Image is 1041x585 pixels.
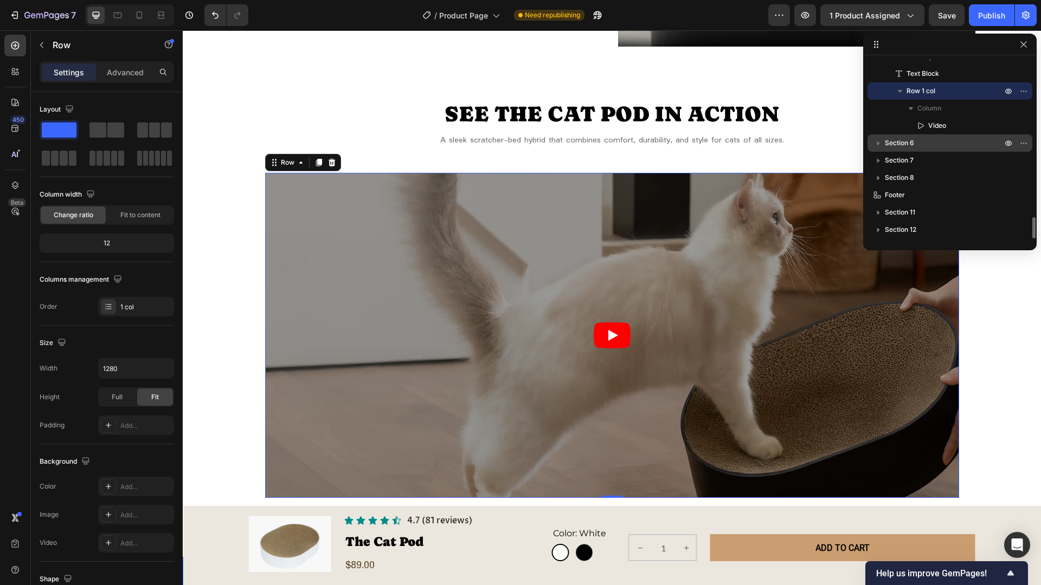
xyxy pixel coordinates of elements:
[447,505,468,530] button: decrement
[162,503,302,519] h1: The Cat Pod
[162,526,302,544] div: $89.00
[1004,532,1030,558] div: Open Intercom Messenger
[96,127,114,137] div: Row
[885,190,905,200] span: Footer
[876,568,1004,578] span: Help us improve GemPages!
[468,505,493,530] input: quantity
[885,172,914,183] span: Section 8
[885,138,914,148] span: Section 6
[4,4,81,26] button: 7
[40,336,68,350] div: Size
[885,207,915,218] span: Section 11
[40,392,60,402] div: Height
[120,510,171,520] div: Add...
[434,10,437,21] span: /
[120,482,171,492] div: Add...
[885,224,916,235] span: Section 12
[53,38,145,51] p: Row
[204,4,248,26] div: Undo/Redo
[978,10,1005,21] div: Publish
[40,187,97,202] div: Column width
[40,538,57,548] div: Video
[40,363,57,373] div: Width
[907,86,935,96] span: Row 1 col
[917,103,941,114] span: Column
[876,567,1017,580] button: Show survey - Help us improve GemPages!
[107,67,144,78] p: Advanced
[40,102,76,117] div: Layout
[830,10,900,21] span: 1 product assigned
[99,359,173,378] input: Auto
[928,120,946,131] span: Video
[885,155,914,166] span: Section 7
[120,421,171,431] div: Add...
[40,454,92,469] div: Background
[120,538,171,548] div: Add...
[120,210,160,220] span: Fit to content
[40,420,65,430] div: Padding
[71,9,76,22] p: 7
[10,115,26,124] div: 450
[40,272,124,287] div: Columns management
[929,4,965,26] button: Save
[213,105,646,115] p: A sleek scratcher-bed hybrid that combines comfort, durability, and style for cats of all sizes.
[633,512,687,523] div: Add to cart
[528,504,793,531] button: Add to cart
[369,497,425,509] legend: Color: White
[938,11,956,20] span: Save
[183,30,1041,585] iframe: Design area
[493,505,515,530] button: increment
[54,67,84,78] p: Settings
[112,392,123,402] span: Full
[525,10,580,20] span: Need republishing
[40,302,57,311] div: Order
[42,236,172,251] div: 12
[40,482,56,491] div: Color
[8,198,26,207] div: Beta
[54,210,93,220] span: Change ratio
[820,4,924,26] button: 1 product assigned
[40,510,59,519] div: Image
[969,4,1014,26] button: Publish
[224,484,290,497] p: 4.7 (81 reviews)
[439,10,488,21] span: Product Page
[151,392,159,402] span: Fit
[907,68,939,79] span: Text Block
[411,292,448,318] button: Play
[120,302,171,312] div: 1 col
